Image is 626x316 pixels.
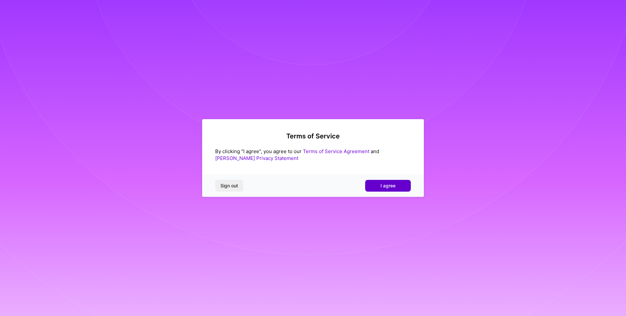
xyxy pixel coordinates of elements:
span: I agree [380,182,395,189]
span: Sign out [220,182,238,189]
button: I agree [365,180,411,192]
button: Sign out [215,180,243,192]
a: [PERSON_NAME] Privacy Statement [215,155,298,161]
div: By clicking "I agree", you agree to our and [215,148,411,162]
a: Terms of Service Agreement [303,148,369,154]
h2: Terms of Service [215,132,411,140]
